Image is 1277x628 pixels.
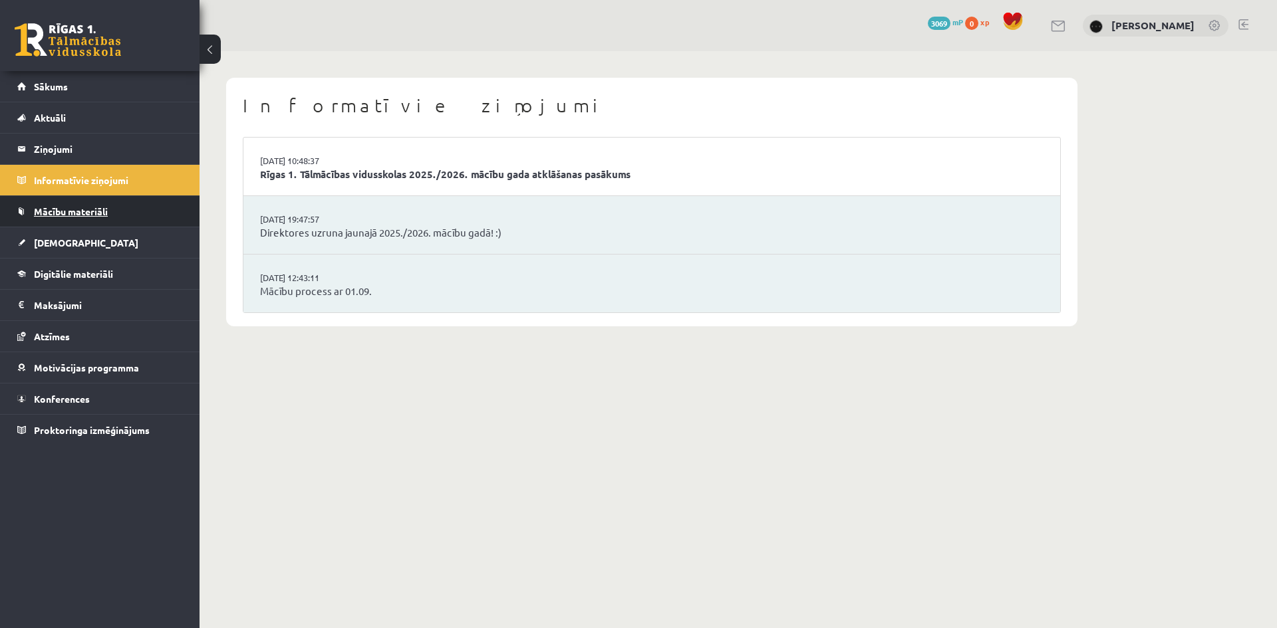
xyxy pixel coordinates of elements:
[34,165,183,195] legend: Informatīvie ziņojumi
[34,290,183,320] legend: Maksājumi
[17,259,183,289] a: Digitālie materiāli
[243,94,1061,117] h1: Informatīvie ziņojumi
[260,225,1044,241] a: Direktores uzruna jaunajā 2025./2026. mācību gadā! :)
[17,383,183,414] a: Konferences
[1111,19,1195,32] a: [PERSON_NAME]
[17,321,183,352] a: Atzīmes
[34,362,139,373] span: Motivācijas programma
[34,424,150,436] span: Proktoringa izmēģinājums
[17,165,183,195] a: Informatīvie ziņojumi
[928,17,963,27] a: 3069 mP
[34,330,70,342] span: Atzīmes
[965,17,996,27] a: 0 xp
[260,154,360,167] a: [DATE] 10:48:37
[17,102,183,133] a: Aktuāli
[34,237,138,249] span: [DEMOGRAPHIC_DATA]
[928,17,950,30] span: 3069
[260,213,360,226] a: [DATE] 19:47:57
[34,205,108,217] span: Mācību materiāli
[17,134,183,164] a: Ziņojumi
[17,352,183,383] a: Motivācijas programma
[260,284,1044,299] a: Mācību process ar 01.09.
[260,271,360,284] a: [DATE] 12:43:11
[260,167,1044,182] a: Rīgas 1. Tālmācības vidusskolas 2025./2026. mācību gada atklāšanas pasākums
[17,415,183,445] a: Proktoringa izmēģinājums
[34,80,68,92] span: Sākums
[34,134,183,164] legend: Ziņojumi
[17,71,183,102] a: Sākums
[17,227,183,258] a: [DEMOGRAPHIC_DATA]
[34,393,90,405] span: Konferences
[952,17,963,27] span: mP
[1089,20,1103,33] img: Ansis Eglājs
[34,268,113,280] span: Digitālie materiāli
[980,17,989,27] span: xp
[965,17,978,30] span: 0
[15,23,121,56] a: Rīgas 1. Tālmācības vidusskola
[17,290,183,320] a: Maksājumi
[34,112,66,124] span: Aktuāli
[17,196,183,227] a: Mācību materiāli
